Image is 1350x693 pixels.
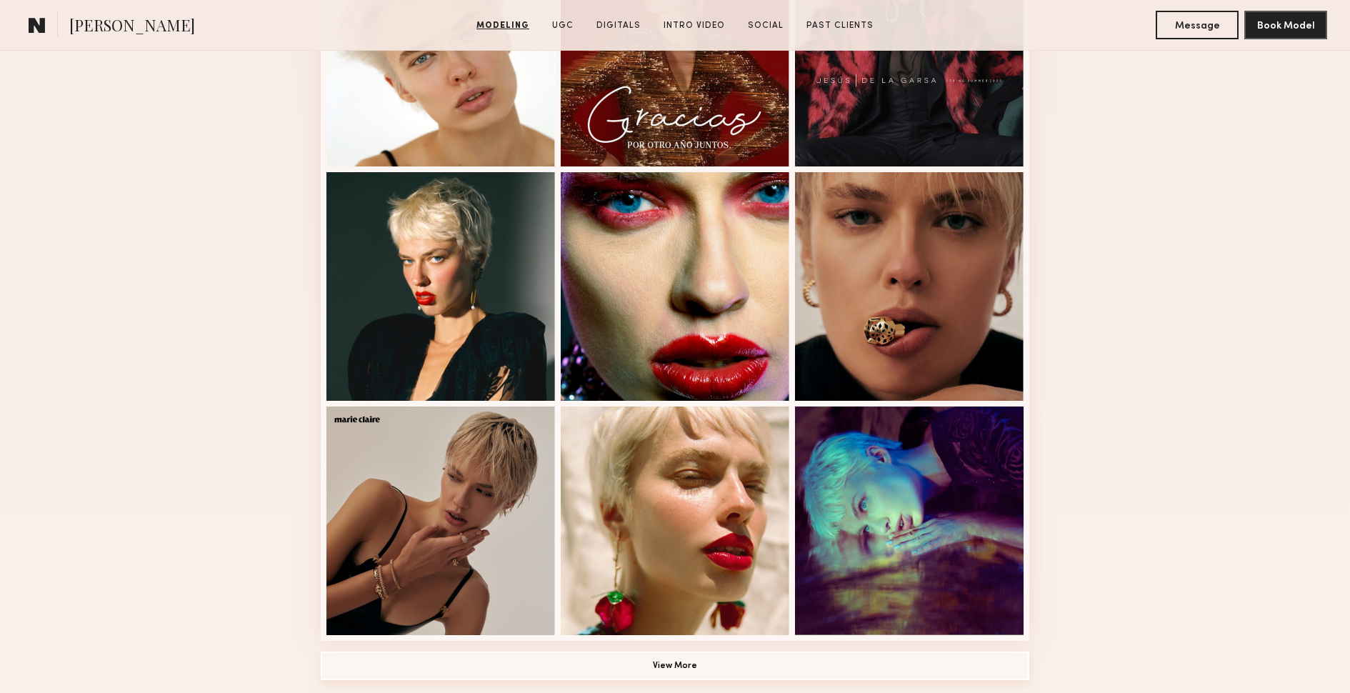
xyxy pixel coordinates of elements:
span: [PERSON_NAME] [69,14,195,39]
a: Digitals [591,19,646,32]
a: Intro Video [658,19,731,32]
button: View More [321,652,1029,680]
a: Modeling [471,19,535,32]
a: UGC [546,19,579,32]
a: Past Clients [801,19,879,32]
button: Book Model [1244,11,1327,39]
a: Social [742,19,789,32]
a: Book Model [1244,19,1327,31]
button: Message [1156,11,1239,39]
